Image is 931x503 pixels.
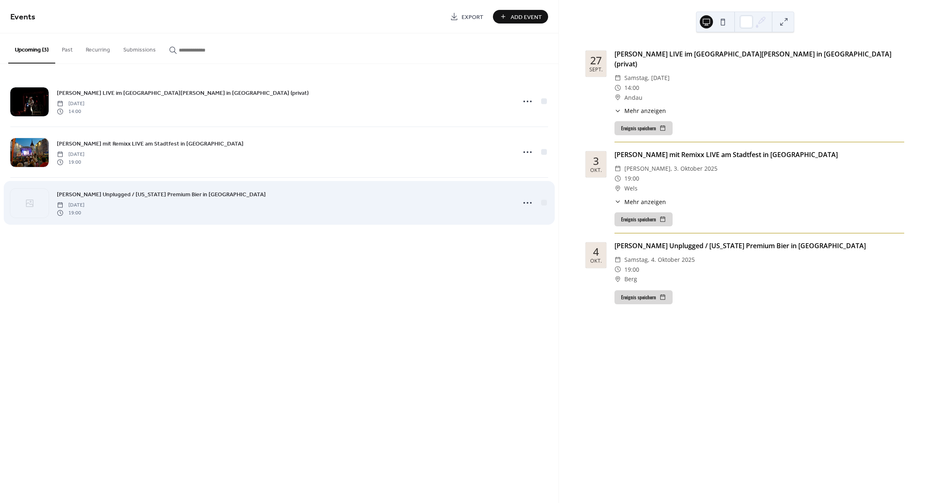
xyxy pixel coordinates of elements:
[614,73,621,83] div: ​
[614,121,673,135] button: Ereignis speichern
[511,13,542,21] span: Add Event
[614,265,621,275] div: ​
[590,259,602,264] div: Okt.
[624,183,638,193] span: Wels
[57,108,84,115] span: 14:00
[614,255,621,265] div: ​
[444,10,490,24] a: Export
[614,274,621,284] div: ​
[614,197,666,206] button: ​Mehr anzeigen
[614,197,621,206] div: ​
[590,55,602,66] div: 27
[624,197,666,206] span: Mehr anzeigen
[614,183,621,193] div: ​
[57,139,244,148] a: [PERSON_NAME] mit Remixx LIVE am Stadtfest in [GEOGRAPHIC_DATA]
[614,174,621,183] div: ​
[593,156,599,166] div: 3
[614,49,904,69] div: [PERSON_NAME] LIVE im [GEOGRAPHIC_DATA][PERSON_NAME] in [GEOGRAPHIC_DATA] (privat)
[117,33,162,63] button: Submissions
[57,88,309,98] a: [PERSON_NAME] LIVE im [GEOGRAPHIC_DATA][PERSON_NAME] in [GEOGRAPHIC_DATA] (privat)
[57,158,84,166] span: 19:00
[614,164,621,174] div: ​
[624,93,643,103] span: Andau
[79,33,117,63] button: Recurring
[57,190,266,199] a: [PERSON_NAME] Unplugged / [US_STATE] Premium Bier in [GEOGRAPHIC_DATA]
[614,150,904,160] div: [PERSON_NAME] mit Remixx LIVE am Stadtfest in [GEOGRAPHIC_DATA]
[590,168,602,173] div: Okt.
[624,174,639,183] span: 19:00
[614,93,621,103] div: ​
[624,265,639,275] span: 19:00
[589,67,603,73] div: Sept.
[57,100,84,108] span: [DATE]
[57,89,309,98] span: [PERSON_NAME] LIVE im [GEOGRAPHIC_DATA][PERSON_NAME] in [GEOGRAPHIC_DATA] (privat)
[462,13,483,21] span: Export
[593,247,599,257] div: 4
[10,9,35,25] span: Events
[624,164,718,174] span: [PERSON_NAME], 3. Oktober 2025
[624,255,695,265] span: Samstag, 4. Oktober 2025
[57,202,84,209] span: [DATE]
[55,33,79,63] button: Past
[57,209,84,216] span: 19:00
[624,106,666,115] span: Mehr anzeigen
[614,106,666,115] button: ​Mehr anzeigen
[614,106,621,115] div: ​
[8,33,55,63] button: Upcoming (3)
[57,151,84,158] span: [DATE]
[614,83,621,93] div: ​
[614,290,673,304] button: Ereignis speichern
[493,10,548,24] button: Add Event
[624,73,670,83] span: Samstag, [DATE]
[614,241,904,251] div: [PERSON_NAME] Unplugged / [US_STATE] Premium Bier in [GEOGRAPHIC_DATA]
[614,212,673,226] button: Ereignis speichern
[624,274,637,284] span: Berg
[57,140,244,148] span: [PERSON_NAME] mit Remixx LIVE am Stadtfest in [GEOGRAPHIC_DATA]
[624,83,639,93] span: 14:00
